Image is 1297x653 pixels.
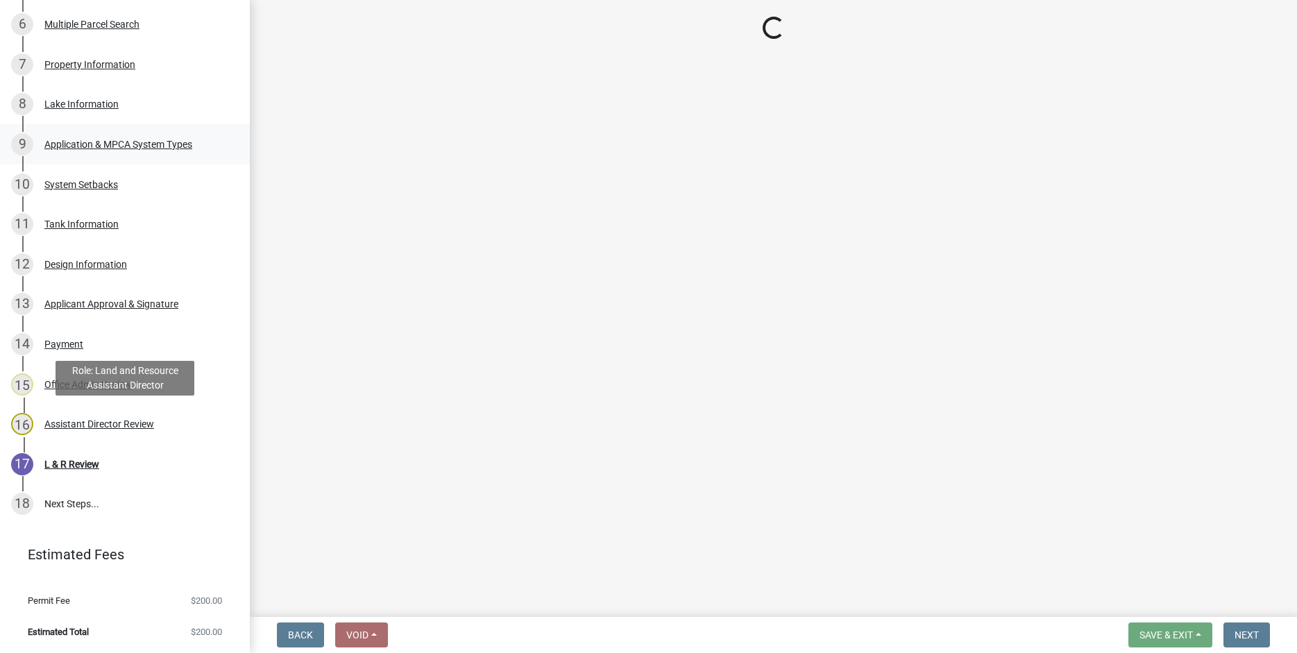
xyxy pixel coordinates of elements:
span: Back [288,629,313,641]
div: 11 [11,213,33,235]
div: Role: Land and Resource Assistant Director [56,361,194,396]
span: Permit Fee [28,596,70,605]
div: 12 [11,253,33,275]
span: Void [346,629,368,641]
button: Save & Exit [1128,622,1212,647]
div: Design Information [44,260,127,269]
button: Void [335,622,388,647]
div: Property Information [44,60,135,69]
div: L & R Review [44,459,99,469]
div: Tank Information [44,219,119,229]
div: 10 [11,173,33,196]
div: Multiple Parcel Search [44,19,139,29]
span: $200.00 [191,627,222,636]
div: 16 [11,413,33,435]
div: 8 [11,93,33,115]
div: 13 [11,293,33,315]
div: 9 [11,133,33,155]
div: 18 [11,493,33,515]
div: 14 [11,333,33,355]
div: Lake Information [44,99,119,109]
a: Estimated Fees [11,541,228,568]
div: 6 [11,13,33,35]
span: Estimated Total [28,627,89,636]
button: Back [277,622,324,647]
div: 15 [11,373,33,396]
span: $200.00 [191,596,222,605]
div: Applicant Approval & Signature [44,299,178,309]
div: 17 [11,453,33,475]
div: Office Admin Review [44,380,132,389]
div: 7 [11,53,33,76]
span: Next [1235,629,1259,641]
div: System Setbacks [44,180,118,189]
div: Assistant Director Review [44,419,154,429]
div: Payment [44,339,83,349]
button: Next [1223,622,1270,647]
div: Application & MPCA System Types [44,139,192,149]
span: Save & Exit [1139,629,1193,641]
